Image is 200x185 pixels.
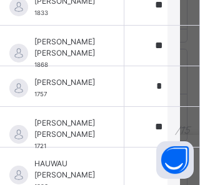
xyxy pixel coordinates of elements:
[9,166,28,184] img: default.svg
[34,142,46,149] span: 1721
[34,61,48,68] span: 1868
[34,77,95,88] span: [PERSON_NAME]
[34,158,95,181] span: HAUWAU [PERSON_NAME]
[34,9,48,16] span: 1833
[34,36,95,59] span: [PERSON_NAME] [PERSON_NAME]
[34,91,47,97] span: 1757
[9,79,28,97] img: default.svg
[9,125,28,144] img: default.svg
[156,141,194,179] button: Open asap
[9,44,28,62] img: default.svg
[34,117,95,140] span: [PERSON_NAME] [PERSON_NAME]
